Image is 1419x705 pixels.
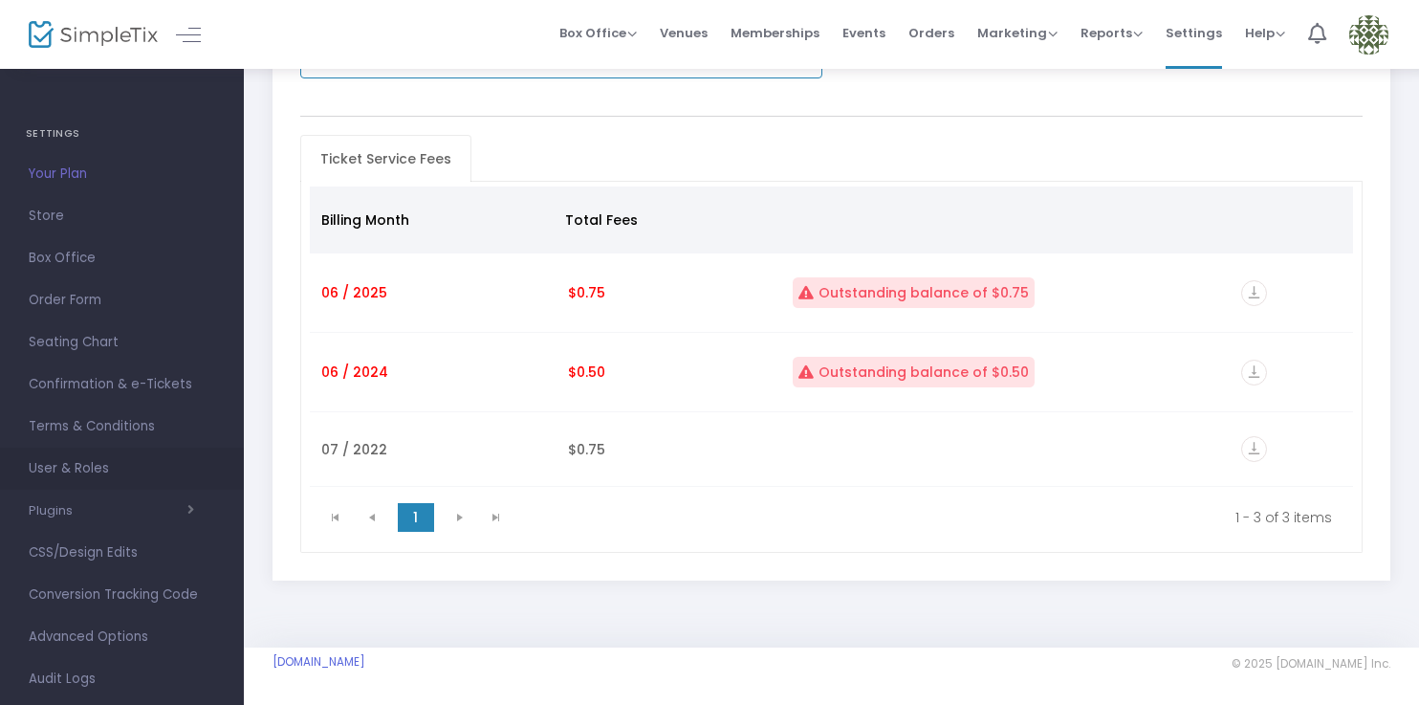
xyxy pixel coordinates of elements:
[29,414,215,439] span: Terms & Conditions
[29,372,215,397] span: Confirmation & e-Tickets
[1241,436,1267,462] i: vertical_align_bottom
[29,456,215,481] span: User & Roles
[398,503,434,532] span: Page 1
[568,283,605,302] span: $0.75
[321,363,388,382] span: 06 / 2024
[554,187,775,253] th: Total Fees
[29,625,215,650] span: Advanced Options
[310,187,1354,487] div: Data table
[273,654,365,670] a: [DOMAIN_NAME]
[977,24,1058,42] span: Marketing
[26,115,218,153] h4: SETTINGS
[1081,24,1143,42] span: Reports
[559,24,637,42] span: Box Office
[528,508,1333,527] kendo-pager-info: 1 - 3 of 3 items
[793,357,1035,387] span: Outstanding balance of $0.50
[660,9,708,57] span: Venues
[908,9,954,57] span: Orders
[1241,360,1267,386] i: vertical_align_bottom
[321,440,387,459] span: 07 / 2022
[842,9,885,57] span: Events
[793,277,1035,308] span: Outstanding balance of $0.75
[310,187,554,253] th: Billing Month
[321,283,387,302] span: 06 / 2025
[29,204,215,229] span: Store
[29,288,215,313] span: Order Form
[29,540,215,565] span: CSS/Design Edits
[1241,365,1267,385] a: vertical_align_bottom
[731,9,819,57] span: Memberships
[29,162,215,187] span: Your Plan
[309,143,463,174] span: Ticket Service Fees
[1241,442,1267,461] a: vertical_align_bottom
[1166,9,1222,57] span: Settings
[1241,286,1267,305] a: vertical_align_bottom
[568,440,605,459] span: $0.75
[1232,656,1390,672] span: © 2025 [DOMAIN_NAME] Inc.
[1241,280,1267,306] i: vertical_align_bottom
[29,583,215,607] span: Conversion Tracking Code
[568,363,605,382] span: $0.50
[1245,24,1285,42] span: Help
[29,330,215,355] span: Seating Chart
[29,503,194,518] button: Plugins
[29,246,215,271] span: Box Office
[29,667,215,692] span: Audit Logs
